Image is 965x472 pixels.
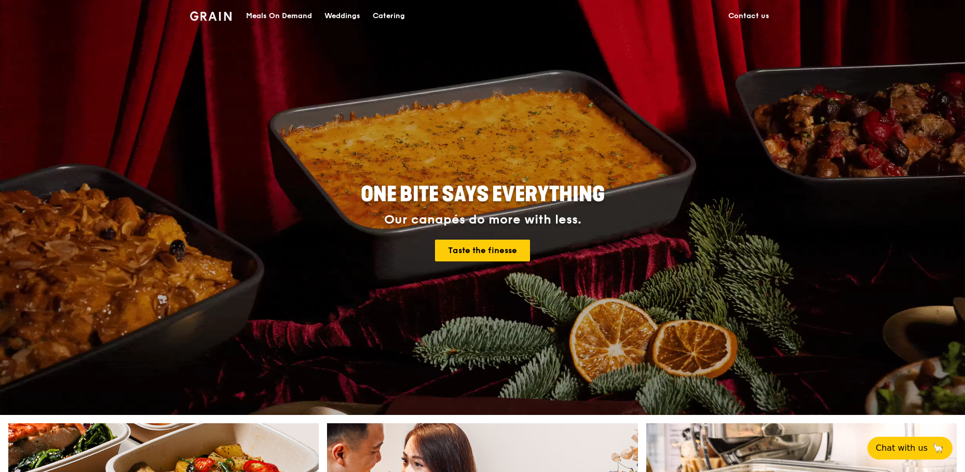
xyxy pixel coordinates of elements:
[318,1,366,32] a: Weddings
[876,442,928,454] span: Chat with us
[932,442,944,454] span: 🦙
[722,1,776,32] a: Contact us
[246,1,312,32] div: Meals On Demand
[867,437,953,460] button: Chat with us🦙
[324,1,360,32] div: Weddings
[373,1,405,32] div: Catering
[296,213,670,227] div: Our canapés do more with less.
[361,182,605,207] span: ONE BITE SAYS EVERYTHING
[366,1,411,32] a: Catering
[190,11,232,21] img: Grain
[435,240,530,261] a: Taste the finesse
